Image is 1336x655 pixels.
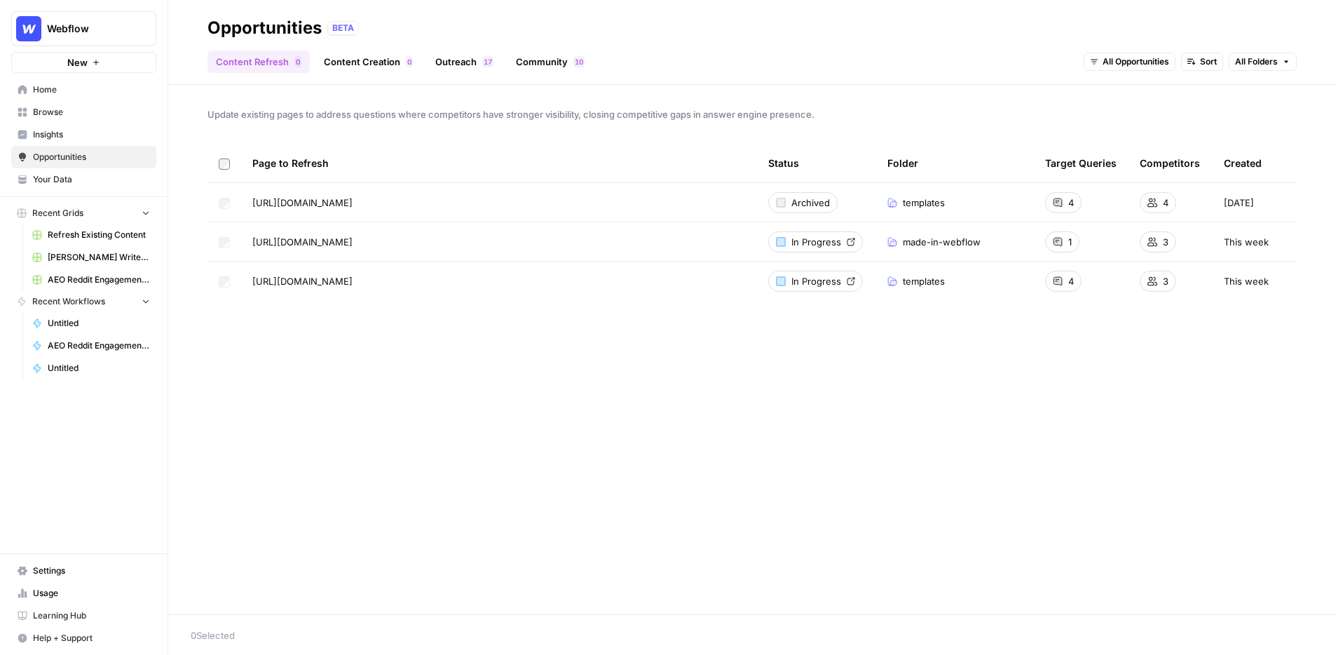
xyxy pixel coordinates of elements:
div: Status [768,144,799,182]
span: In Progress [791,274,841,288]
span: Untitled [48,362,150,374]
span: Usage [33,587,150,600]
span: Archived [791,196,830,210]
span: 1 [575,56,579,67]
span: All Opportunities [1103,55,1169,68]
img: Webflow Logo [16,16,41,41]
span: templates [903,274,945,288]
span: Refresh Existing Content [48,229,150,241]
a: Browse [11,101,156,123]
a: Your Data [11,168,156,191]
span: 1 [1068,235,1072,249]
span: 3 [1163,274,1168,288]
a: Community10 [507,50,593,73]
span: [URL][DOMAIN_NAME] [252,274,353,288]
div: 10 [573,56,585,67]
button: Help + Support [11,627,156,649]
button: Recent Workflows [11,291,156,312]
span: In Progress [791,235,841,249]
a: AEO Reddit Engagement (5) [26,269,156,291]
span: Webflow [47,22,132,36]
span: [URL][DOMAIN_NAME] [252,235,353,249]
div: 0 [294,56,301,67]
button: All Opportunities [1084,53,1175,71]
span: Untitled [48,317,150,330]
span: [PERSON_NAME] Write Informational Article [48,251,150,264]
span: Browse [33,106,150,119]
div: Competitors [1140,144,1200,182]
div: Folder [887,144,918,182]
span: Recent Workflows [32,295,105,308]
span: 1 [484,56,488,67]
span: Settings [33,565,150,577]
span: Update existing pages to address questions where competitors have stronger visibility, closing co... [207,107,1297,121]
a: Untitled [26,357,156,379]
span: Learning Hub [33,609,150,622]
span: 7 [488,56,492,67]
div: BETA [327,21,359,35]
div: 17 [482,56,493,67]
a: Home [11,79,156,101]
button: Sort [1181,53,1223,71]
span: [URL][DOMAIN_NAME] [252,196,353,210]
a: Refresh Existing Content [26,224,156,246]
span: 4 [1068,274,1074,288]
a: Insights [11,123,156,146]
a: Settings [11,560,156,582]
span: Sort [1200,55,1217,68]
a: Usage [11,582,156,605]
span: 4 [1068,196,1074,210]
a: Outreach17 [427,50,502,73]
span: Recent Grids [32,207,83,220]
div: Page to Refresh [252,144,746,182]
div: Opportunities [207,17,322,39]
button: Workspace: Webflow [11,11,156,46]
span: This week [1224,274,1269,288]
button: New [11,52,156,73]
span: 3 [1163,235,1168,249]
span: AEO Reddit Engagement (5) [48,274,150,286]
span: Insights [33,128,150,141]
span: Home [33,83,150,96]
span: Your Data [33,173,150,186]
a: Learning Hub [11,605,156,627]
span: 0 [407,56,411,67]
span: [DATE] [1224,196,1254,210]
span: All Folders [1235,55,1278,68]
a: AEO Reddit Engagement - Fork [26,335,156,357]
span: 4 [1163,196,1168,210]
button: All Folders [1229,53,1297,71]
span: Help + Support [33,632,150,644]
span: AEO Reddit Engagement - Fork [48,339,150,352]
span: New [67,55,88,69]
div: Created [1224,144,1262,182]
span: 0 [579,56,583,67]
button: Recent Grids [11,203,156,224]
span: This week [1224,235,1269,249]
a: In Progress [768,231,863,252]
a: [PERSON_NAME] Write Informational Article [26,246,156,269]
span: 0 [296,56,300,67]
div: Target Queries [1045,144,1117,182]
span: made-in-webflow [903,235,981,249]
span: templates [903,196,945,210]
a: Untitled [26,312,156,335]
a: Opportunities [11,146,156,168]
a: Content Refresh0 [207,50,310,73]
div: 0 [406,56,413,67]
a: Content Creation0 [315,50,421,73]
a: In Progress [768,271,863,292]
span: Opportunities [33,151,150,163]
div: 0 Selected [191,628,1314,642]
